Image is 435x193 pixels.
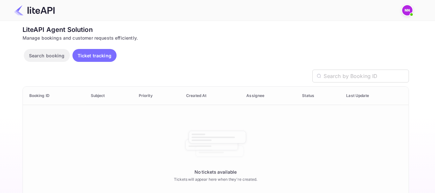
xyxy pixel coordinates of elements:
[174,177,257,182] p: Tickets will appear here when they're created.
[184,125,248,163] img: No tickets available
[29,52,65,59] p: Search booking
[78,52,111,59] p: Ticket tracking
[297,87,341,105] th: Status
[402,5,412,15] img: N/A N/A
[324,70,409,82] input: Search by Booking ID
[86,87,134,105] th: Subject
[23,25,409,34] div: LiteAPI Agent Solution
[23,87,86,105] th: Booking ID
[341,87,408,105] th: Last Update
[134,87,181,105] th: Priority
[23,34,409,41] div: Manage bookings and customer requests efficiently.
[241,87,297,105] th: Assignee
[181,87,241,105] th: Created At
[14,5,55,15] img: LiteAPI Logo
[194,169,237,175] p: No tickets available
